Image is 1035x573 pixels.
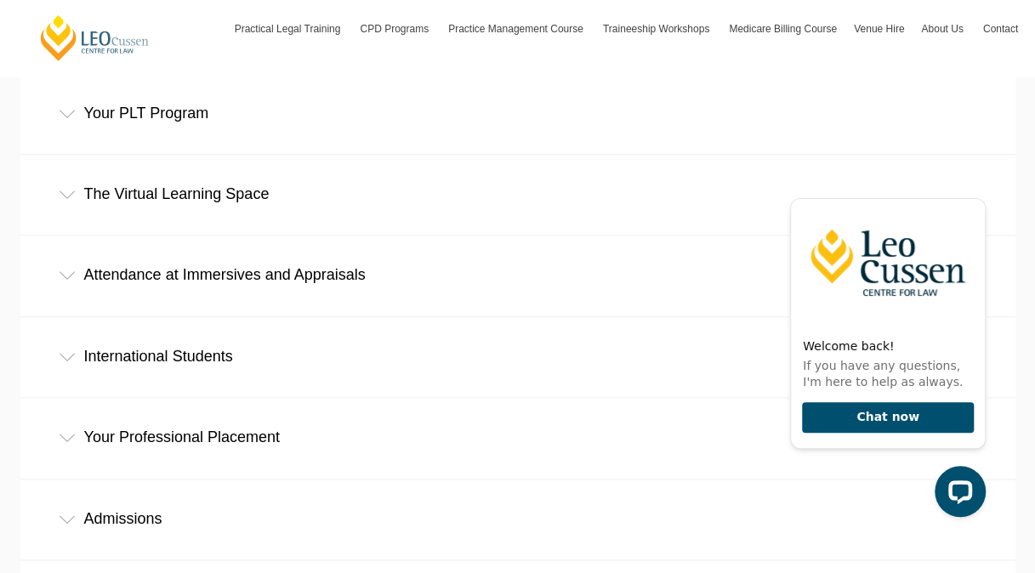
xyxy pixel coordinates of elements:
div: Attendance at Immersives and Appraisals [20,235,1015,315]
a: Venue Hire [845,4,913,54]
iframe: LiveChat chat widget [776,167,992,530]
div: The Virtual Learning Space [20,155,1015,234]
div: International Students [20,317,1015,396]
a: Contact [975,4,1026,54]
a: Traineeship Workshops [594,4,720,54]
a: Medicare Billing Course [720,4,845,54]
a: CPD Programs [351,4,440,54]
div: Your PLT Program [20,74,1015,153]
a: About Us [913,4,974,54]
div: Your Professional Placement [20,398,1015,477]
a: [PERSON_NAME] Centre for Law [38,14,151,62]
div: Admissions [20,479,1015,559]
a: Practice Management Course [440,4,594,54]
a: Practical Legal Training [226,4,352,54]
